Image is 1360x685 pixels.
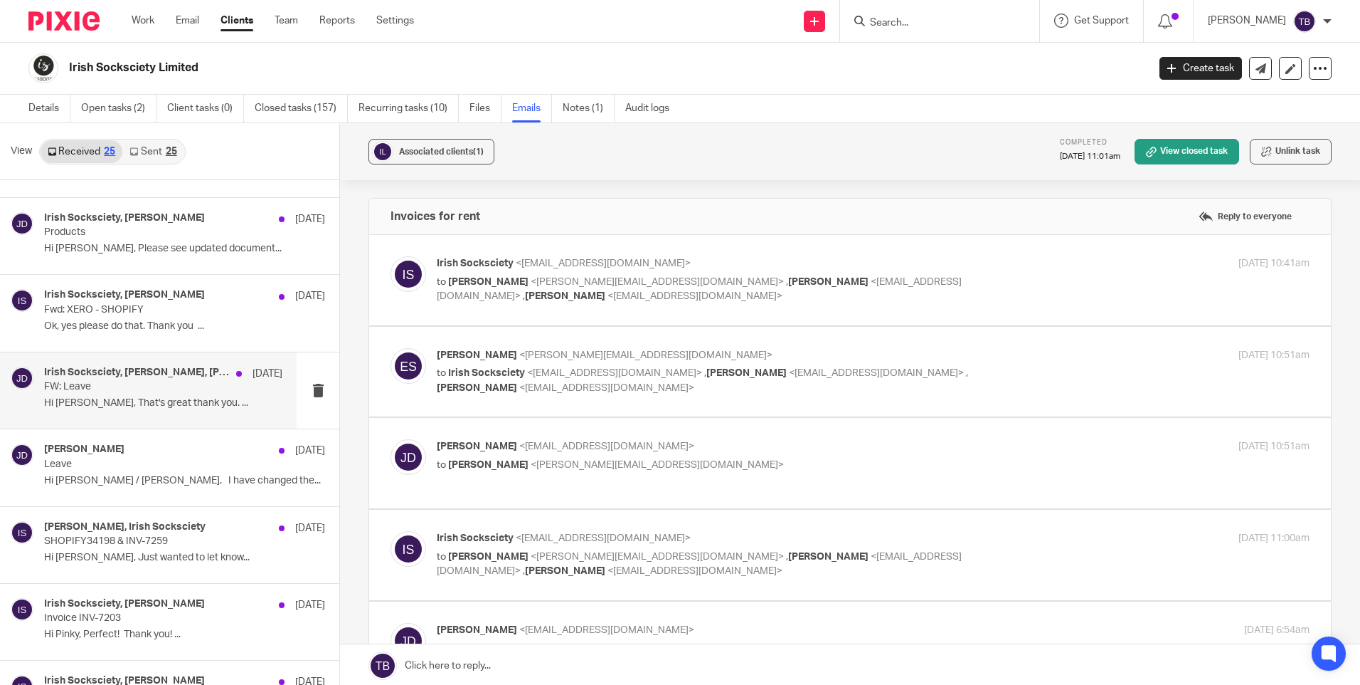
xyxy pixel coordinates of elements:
[391,256,426,292] img: svg%3E
[437,277,446,287] span: to
[69,61,924,75] h2: Irish Socksciety Limited
[132,14,154,28] a: Work
[166,147,177,157] div: 25
[1238,348,1309,363] p: [DATE] 10:51am
[531,552,784,562] span: <[PERSON_NAME][EMAIL_ADDRESS][DOMAIN_NAME]>
[26,457,193,469] a: [EMAIL_ADDRESS][DOMAIN_NAME]
[44,521,206,533] h4: [PERSON_NAME], Irish Socksciety
[275,14,298,28] a: Team
[11,444,33,466] img: svg%3E
[966,368,968,378] span: ,
[11,598,33,621] img: svg%3E
[437,383,517,393] span: [PERSON_NAME]
[1238,531,1309,546] p: [DATE] 11:00am
[1250,139,1332,164] button: Unlink task
[563,95,615,122] a: Notes (1)
[1060,139,1107,146] span: Completed
[44,304,269,316] p: Fwd: XERO - SHOPIFY
[44,444,124,456] h4: [PERSON_NAME]
[11,212,33,235] img: svg%3E
[1195,206,1295,227] label: Reply to everyone
[1060,151,1120,162] p: [DATE] 11:01am
[391,623,426,659] img: svg%3E
[519,350,772,360] span: <[PERSON_NAME][EMAIL_ADDRESS][DOMAIN_NAME]>
[44,212,205,224] h4: Irish Socksciety, [PERSON_NAME]
[28,53,58,83] img: IRS.jpeg
[255,95,348,122] a: Closed tasks (157)
[44,226,269,239] p: Products
[391,531,426,567] img: svg%3E
[391,439,426,475] img: svg%3E
[437,533,514,543] span: Irish Socksciety
[437,441,517,451] span: [PERSON_NAME]
[295,289,325,303] p: [DATE]
[358,95,459,122] a: Recurring tasks (10)
[519,625,694,635] span: <[EMAIL_ADDRESS][DOMAIN_NAME]>
[473,147,484,156] span: (1)
[28,11,100,31] img: Pixie
[527,368,702,378] span: <[EMAIL_ADDRESS][DOMAIN_NAME]>
[73,293,216,335] img: AIorK4zrzIApl-NLQdkS2AaTmosKFZCO8KXufUimTRI30HEmMPpqsbL7eAWNFPq4n34yPP4YwGUij_8_dSgL
[437,368,446,378] span: to
[516,258,691,268] span: <[EMAIL_ADDRESS][DOMAIN_NAME]>
[44,243,325,255] p: Hi [PERSON_NAME], Please see updated document...
[253,367,282,381] p: [DATE]
[22,515,85,526] span: 083 087 5912
[868,17,997,30] input: Search
[89,486,115,497] a: twitter
[11,144,32,159] span: View
[399,147,484,156] span: Associated clients
[1238,256,1309,271] p: [DATE] 10:41am
[372,141,393,162] img: svg%3E
[448,368,525,378] span: Irish Socksciety
[437,350,517,360] span: [PERSON_NAME]
[391,209,480,224] h4: Invoices for rent
[1208,14,1286,28] p: [PERSON_NAME]
[44,612,269,624] p: Invoice INV-7203
[368,139,494,164] button: Associated clients(1)
[607,291,782,301] span: <[EMAIL_ADDRESS][DOMAIN_NAME]>
[1244,623,1309,638] p: [DATE] 6:54am
[44,320,325,333] p: Ok, yes please do that. Thank you ...
[516,533,691,543] span: <[EMAIL_ADDRESS][DOMAIN_NAME]>
[44,459,269,471] p: Leave
[437,625,517,635] span: [PERSON_NAME]
[46,486,86,497] a: facebook
[295,521,325,535] p: [DATE]
[531,460,784,470] span: <[PERSON_NAME][EMAIL_ADDRESS][DOMAIN_NAME]>
[44,475,325,487] p: Hi [PERSON_NAME] / [PERSON_NAME], I have changed the...
[607,566,782,576] span: <[EMAIL_ADDRESS][DOMAIN_NAME]>
[788,277,868,287] span: [PERSON_NAME]
[786,552,788,562] span: ,
[295,598,325,612] p: [DATE]
[1135,139,1239,164] a: View closed task
[28,95,70,122] a: Details
[625,95,680,122] a: Audit logs
[437,552,446,562] span: to
[391,348,426,384] img: svg%3E
[176,14,199,28] a: Email
[448,277,528,287] span: [PERSON_NAME]
[519,441,694,451] span: <[EMAIL_ADDRESS][DOMAIN_NAME]>
[11,521,33,544] img: svg%3E
[788,552,868,562] span: [PERSON_NAME]
[437,460,446,470] span: to
[512,95,552,122] a: Emails
[469,95,501,122] a: Files
[104,147,115,157] div: 25
[44,289,205,301] h4: Irish Socksciety, [PERSON_NAME]
[319,14,355,28] a: Reports
[519,383,694,393] span: <[EMAIL_ADDRESS][DOMAIN_NAME]>
[1074,16,1129,26] span: Get Support
[122,140,184,163] a: Sent25
[105,254,220,265] span: Le [PERSON_NAME]-ghuí,
[295,212,325,226] p: [DATE]
[44,552,325,564] p: Hi [PERSON_NAME], Just wanted to let know...
[523,291,525,301] span: ,
[221,14,253,28] a: Clients
[44,367,229,379] h4: Irish Socksciety, [PERSON_NAME], [PERSON_NAME]
[786,277,788,287] span: ,
[6,254,220,265] span: [PERSON_NAME] you /
[523,566,525,576] span: ,
[525,291,605,301] span: [PERSON_NAME]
